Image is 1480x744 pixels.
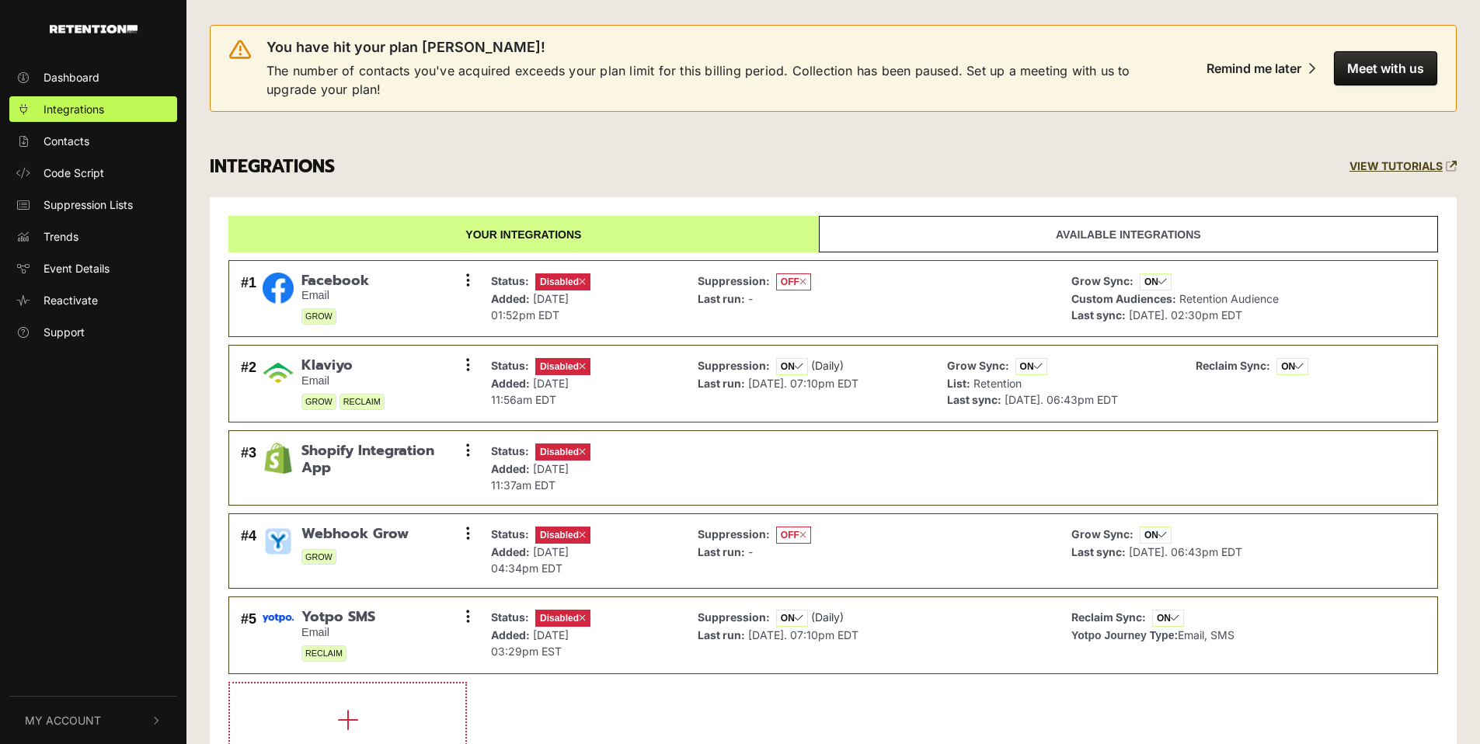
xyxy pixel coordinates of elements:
[9,128,177,154] a: Contacts
[241,443,256,493] div: #3
[44,196,133,213] span: Suppression Lists
[535,610,590,627] span: Disabled
[491,545,569,575] span: [DATE] 04:34pm EDT
[301,374,385,388] small: Email
[1129,545,1242,558] span: [DATE]. 06:43pm EDT
[947,393,1001,406] strong: Last sync:
[301,609,375,626] span: Yotpo SMS
[491,274,529,287] strong: Status:
[25,712,101,728] span: My Account
[241,357,256,410] div: #2
[1071,545,1126,558] strong: Last sync:
[340,394,385,410] span: RECLAIM
[1276,358,1308,375] span: ON
[301,308,336,325] span: GROW
[491,377,530,390] strong: Added:
[491,462,530,475] strong: Added:
[241,609,256,662] div: #5
[698,359,770,372] strong: Suppression:
[1071,308,1126,322] strong: Last sync:
[263,273,294,304] img: Facebook
[9,160,177,186] a: Code Script
[1140,527,1172,544] span: ON
[44,324,85,340] span: Support
[491,444,529,457] strong: Status:
[973,377,1022,390] span: Retention
[9,192,177,217] a: Suppression Lists
[491,462,569,492] span: [DATE] 11:37am EDT
[44,292,98,308] span: Reactivate
[44,260,110,276] span: Event Details
[301,273,369,290] span: Facebook
[748,628,858,641] span: [DATE]. 07:10pm EDT
[241,273,256,325] div: #1
[1140,273,1172,290] span: ON
[9,319,177,345] a: Support
[491,292,569,322] span: [DATE] 01:52pm EDT
[1071,527,1134,541] strong: Grow Sync:
[1071,629,1178,641] strong: Yotpo Journey Type:
[811,359,844,372] span: (Daily)
[1152,610,1184,627] span: ON
[1071,609,1234,644] p: Email, SMS
[263,443,294,474] img: Shopify Integration App
[748,292,753,305] span: -
[44,133,89,149] span: Contacts
[301,357,385,374] span: Klaviyo
[535,443,590,461] span: Disabled
[9,64,177,90] a: Dashboard
[491,359,529,372] strong: Status:
[228,216,819,252] a: Your integrations
[535,358,590,375] span: Disabled
[266,38,545,57] span: You have hit your plan [PERSON_NAME]!
[776,610,808,627] span: ON
[9,697,177,744] button: My Account
[491,610,529,624] strong: Status:
[1129,308,1242,322] span: [DATE]. 02:30pm EDT
[1349,160,1457,173] a: VIEW TUTORIALS
[947,359,1009,372] strong: Grow Sync:
[1071,292,1176,305] strong: Custom Audiences:
[748,545,753,558] span: -
[698,628,745,641] strong: Last run:
[698,610,770,624] strong: Suppression:
[819,216,1438,252] a: Available integrations
[9,287,177,313] a: Reactivate
[210,156,335,178] h3: INTEGRATIONS
[1196,359,1270,372] strong: Reclaim Sync:
[776,358,808,375] span: ON
[301,443,468,476] span: Shopify Integration App
[1015,358,1047,375] span: ON
[776,527,811,544] span: OFF
[776,273,811,290] span: OFF
[698,545,745,558] strong: Last run:
[263,611,294,625] img: Yotpo SMS
[1071,610,1146,624] strong: Reclaim Sync:
[698,274,770,287] strong: Suppression:
[263,357,294,388] img: Klaviyo
[50,25,138,33] img: Retention.com
[1207,61,1301,76] div: Remind me later
[301,526,409,543] span: Webhook Grow
[1005,393,1118,406] span: [DATE]. 06:43pm EDT
[44,101,104,117] span: Integrations
[301,394,336,410] span: GROW
[301,626,375,639] small: Email
[748,377,858,390] span: [DATE]. 07:10pm EDT
[9,96,177,122] a: Integrations
[241,526,256,576] div: #4
[301,645,346,662] span: RECLAIM
[266,61,1154,99] span: The number of contacts you've acquired exceeds your plan limit for this billing period. Collectio...
[1179,292,1279,305] span: Retention Audience
[44,165,104,181] span: Code Script
[1071,274,1134,287] strong: Grow Sync:
[491,628,530,641] strong: Added:
[301,549,336,565] span: GROW
[9,256,177,281] a: Event Details
[1194,51,1328,85] button: Remind me later
[535,527,590,544] span: Disabled
[698,527,770,541] strong: Suppression:
[491,292,530,305] strong: Added:
[9,224,177,249] a: Trends
[811,610,844,624] span: (Daily)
